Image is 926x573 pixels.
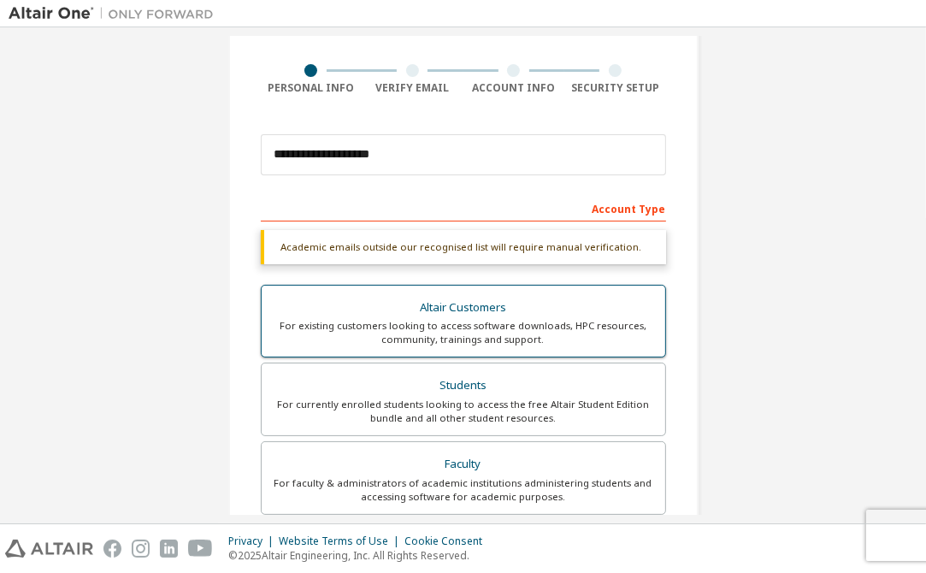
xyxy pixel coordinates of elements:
[188,540,213,558] img: youtube.svg
[9,5,222,22] img: Altair One
[261,194,666,222] div: Account Type
[272,452,655,476] div: Faculty
[404,535,492,548] div: Cookie Consent
[5,540,93,558] img: altair_logo.svg
[228,535,279,548] div: Privacy
[228,548,492,563] p: © 2025 Altair Engineering, Inc. All Rights Reserved.
[272,296,655,320] div: Altair Customers
[261,81,363,95] div: Personal Info
[261,230,666,264] div: Academic emails outside our recognised list will require manual verification.
[160,540,178,558] img: linkedin.svg
[103,540,121,558] img: facebook.svg
[272,398,655,425] div: For currently enrolled students looking to access the free Altair Student Edition bundle and all ...
[272,319,655,346] div: For existing customers looking to access software downloads, HPC resources, community, trainings ...
[463,81,565,95] div: Account Info
[132,540,150,558] img: instagram.svg
[272,374,655,398] div: Students
[279,535,404,548] div: Website Terms of Use
[564,81,666,95] div: Security Setup
[272,476,655,504] div: For faculty & administrators of academic institutions administering students and accessing softwa...
[362,81,463,95] div: Verify Email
